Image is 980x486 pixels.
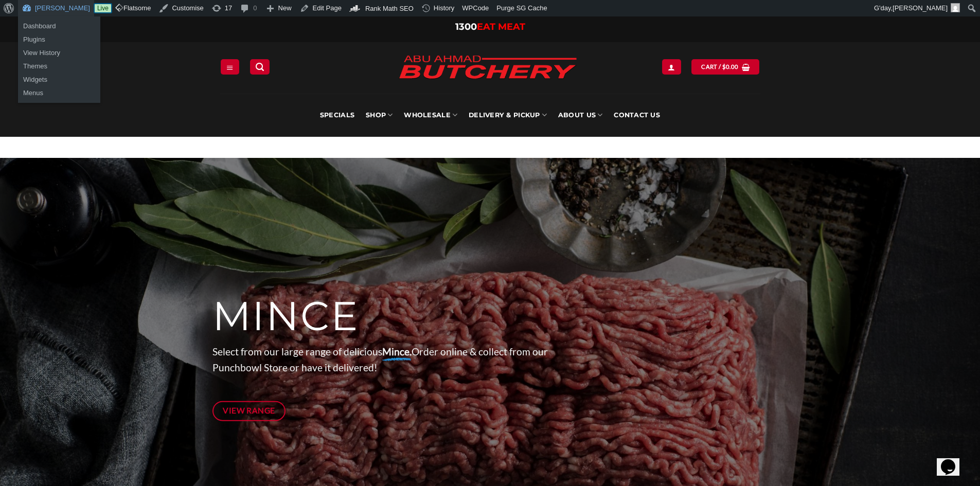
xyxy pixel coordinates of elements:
img: Abu Ahmad Butchery [390,48,585,87]
iframe: chat widget [937,445,970,476]
span: MINCE [212,291,359,340]
a: Themes [18,60,100,73]
a: Delivery & Pickup [469,94,547,137]
a: View History [18,46,100,60]
span: 1300 [455,21,477,32]
a: SHOP [366,94,393,137]
ul: Abu Ahmad Butchery [18,57,100,103]
a: Wholesale [404,94,457,137]
img: Avatar of Zacky Kawtharani [951,3,960,12]
bdi: 0.00 [722,63,739,70]
a: View Range [212,401,286,421]
span: [PERSON_NAME] [893,4,948,12]
a: About Us [558,94,602,137]
strong: Mince. [382,346,412,357]
a: 1300EAT MEAT [455,21,525,32]
span: EAT MEAT [477,21,525,32]
a: Menu [221,59,239,74]
ul: Abu Ahmad Butchery [18,16,100,63]
a: View cart [691,59,759,74]
a: Contact Us [614,94,660,137]
a: Specials [320,94,354,137]
span: Select from our large range of delicious Order online & collect from our Punchbowl Store or have ... [212,346,548,373]
span: Cart / [701,62,738,71]
a: Plugins [18,33,100,46]
a: Live [94,4,112,13]
a: My account [662,59,681,74]
a: Search [250,59,270,74]
span: View Range [223,404,275,417]
span: Rank Math SEO [365,5,414,12]
a: Widgets [18,73,100,86]
a: Menus [18,86,100,100]
a: Dashboard [18,20,100,33]
span: $ [722,62,726,71]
